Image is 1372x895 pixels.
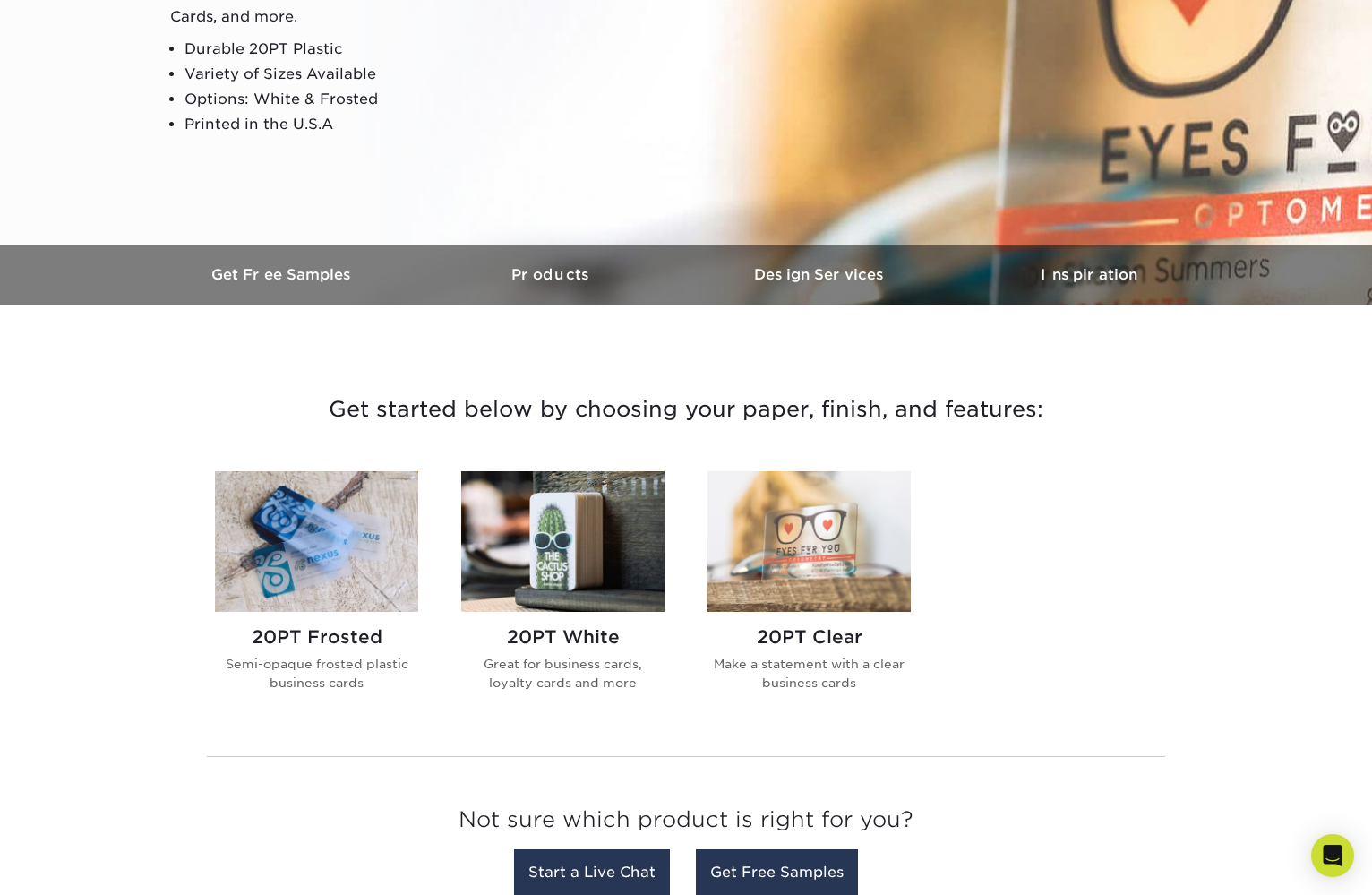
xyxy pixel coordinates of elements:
h3: Inspiration [955,266,1223,283]
h3: Get Free Samples [149,266,417,283]
img: 20PT Frosted Plastic Cards [215,471,418,612]
a: 20PT Frosted Plastic Cards 20PT Frosted Semi-opaque frosted plastic business cards [215,471,418,720]
h3: Products [417,266,686,283]
a: Get Free Samples [149,245,417,305]
a: Design Services [686,245,955,305]
h3: Not sure which product is right for you? [207,793,1165,855]
li: Durable 20PT Plastic [184,37,618,62]
img: 20PT Clear Plastic Cards [707,471,911,612]
h2: 20PT Clear [707,626,911,648]
div: Open Intercom Messenger [1311,834,1354,877]
h2: 20PT Frosted [215,626,418,648]
a: Inspiration [955,245,1223,305]
a: Start a Live Chat [514,849,670,895]
p: Great for business cards, loyalty cards and more [461,655,665,692]
a: Products [417,245,686,305]
img: 20PT White Plastic Cards [461,471,665,612]
a: Get Free Samples [696,849,858,895]
p: Semi-opaque frosted plastic business cards [215,655,418,692]
h2: 20PT White [461,626,665,648]
h3: Get started below by choosing your paper, finish, and features: [162,369,1210,450]
a: 20PT White Plastic Cards 20PT White Great for business cards, loyalty cards and more [461,471,665,720]
li: Options: White & Frosted [184,87,618,112]
h3: Design Services [686,266,955,283]
li: Variety of Sizes Available [184,62,618,87]
a: 20PT Clear Plastic Cards 20PT Clear Make a statement with a clear business cards [707,471,911,720]
p: Make a statement with a clear business cards [707,655,911,692]
li: Printed in the U.S.A [184,112,618,137]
